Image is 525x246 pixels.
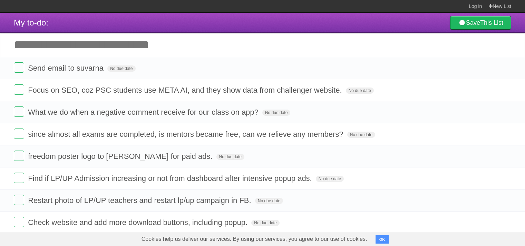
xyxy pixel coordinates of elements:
[28,174,314,183] span: Find if LP/UP Admission increasing or not from dashboard after intensive popup ads.
[469,84,482,96] label: Star task
[14,151,24,161] label: Done
[28,108,260,116] span: What we do when a negative comment receive for our class on app?
[262,110,290,116] span: No due date
[216,154,244,160] span: No due date
[14,217,24,227] label: Done
[347,132,375,138] span: No due date
[469,129,482,140] label: Star task
[14,84,24,95] label: Done
[469,195,482,206] label: Star task
[28,152,214,161] span: freedom poster logo to [PERSON_NAME] for paid ads.
[251,220,279,226] span: No due date
[28,130,345,139] span: since almost all exams are completed, is mentors became free, can we relieve any members?
[450,16,511,30] a: SaveThis List
[14,195,24,205] label: Done
[469,62,482,74] label: Star task
[135,232,374,246] span: Cookies help us deliver our services. By using our services, you agree to our use of cookies.
[14,129,24,139] label: Done
[14,173,24,183] label: Done
[28,218,249,227] span: Check website and add more download buttons, including popup.
[255,198,283,204] span: No due date
[469,173,482,184] label: Star task
[316,176,344,182] span: No due date
[28,64,105,72] span: Send email to suvarna
[376,235,389,244] button: OK
[480,19,503,26] b: This List
[28,86,343,94] span: Focus on SEO, coz PSC students use META AI, and they show data from challenger website.
[14,18,48,27] span: My to-do:
[28,196,253,205] span: Restart photo of LP/UP teachers and restart lp/up campaign in FB.
[14,62,24,73] label: Done
[469,151,482,162] label: Star task
[14,106,24,117] label: Done
[346,88,374,94] span: No due date
[107,65,135,72] span: No due date
[469,106,482,118] label: Star task
[469,217,482,228] label: Star task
